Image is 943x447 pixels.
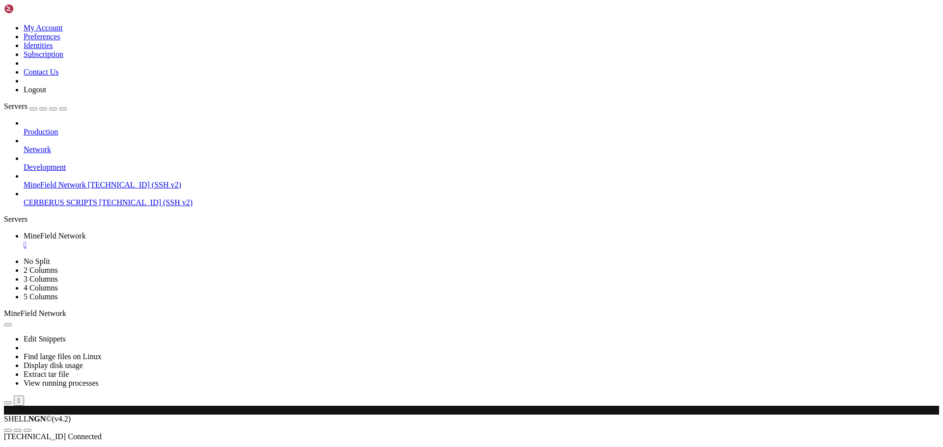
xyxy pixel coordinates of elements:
[99,198,193,207] span: [TECHNICAL_ID] (SSH v2)
[24,181,86,189] span: MineField Network
[24,232,86,240] span: MineField Network
[4,309,66,317] span: MineField Network
[24,198,939,207] a: CERBERUS SCRIPTS [TECHNICAL_ID] (SSH v2)
[24,240,939,249] a: 
[24,189,939,207] li: CERBERUS SCRIPTS [TECHNICAL_ID] (SSH v2)
[18,397,20,404] div: 
[24,266,58,274] a: 2 Columns
[4,102,67,110] a: Servers
[24,181,939,189] a: MineField Network [TECHNICAL_ID] (SSH v2)
[24,68,59,76] a: Contact Us
[24,24,63,32] a: My Account
[24,292,58,301] a: 5 Columns
[88,181,181,189] span: [TECHNICAL_ID] (SSH v2)
[24,284,58,292] a: 4 Columns
[24,172,939,189] li: MineField Network [TECHNICAL_ID] (SSH v2)
[24,163,939,172] a: Development
[24,145,939,154] a: Network
[24,145,51,154] span: Network
[24,128,58,136] span: Production
[24,379,99,387] a: View running processes
[24,154,939,172] li: Development
[24,232,939,249] a: MineField Network
[24,198,97,207] span: CERBERUS SCRIPTS
[24,85,46,94] a: Logout
[24,335,66,343] a: Edit Snippets
[24,50,63,58] a: Subscription
[4,4,60,14] img: Shellngn
[24,275,58,283] a: 3 Columns
[24,361,83,369] a: Display disk usage
[24,136,939,154] li: Network
[24,257,50,265] a: No Split
[24,32,60,41] a: Preferences
[4,102,28,110] span: Servers
[14,395,24,406] button: 
[24,41,53,50] a: Identities
[24,119,939,136] li: Production
[4,215,939,224] div: Servers
[24,352,102,361] a: Find large files on Linux
[24,128,939,136] a: Production
[24,163,66,171] span: Development
[24,370,69,378] a: Extract tar file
